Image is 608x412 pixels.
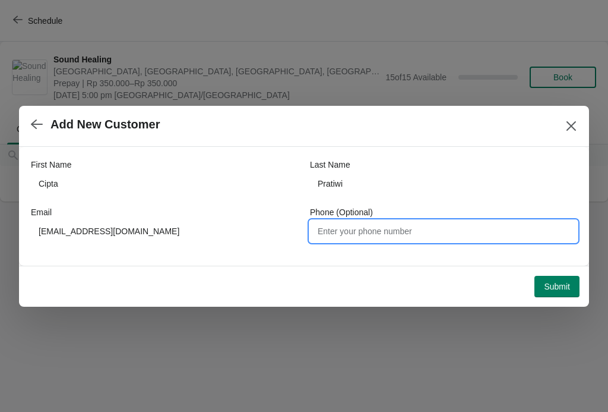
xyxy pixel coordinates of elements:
input: John [31,173,298,194]
label: Phone (Optional) [310,206,373,218]
input: Enter your email [31,221,298,242]
button: Close [560,115,582,137]
label: Email [31,206,52,218]
button: Submit [534,276,579,297]
input: Enter your phone number [310,221,577,242]
label: First Name [31,159,71,171]
h2: Add New Customer [50,118,160,131]
span: Submit [544,282,570,291]
input: Smith [310,173,577,194]
label: Last Name [310,159,350,171]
